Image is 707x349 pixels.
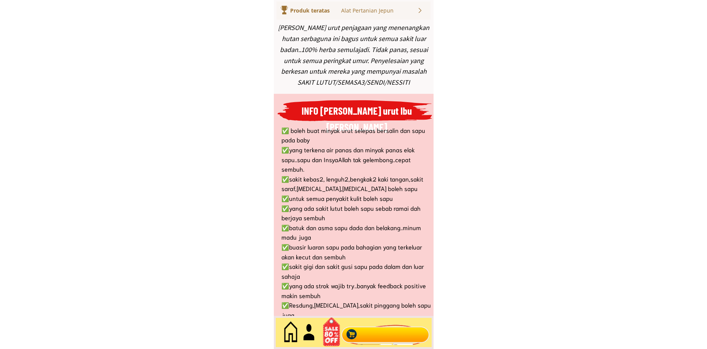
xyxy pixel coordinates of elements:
[341,6,417,15] div: Alat Pertanian Jepun
[276,193,433,203] li: ✅untuk semua penyakit kulit boleh sapu
[276,300,433,319] li: ✅Resdung,[MEDICAL_DATA],sakit pinggang boleh sapu juga
[296,103,417,135] h3: INFO [PERSON_NAME] urut Ibu [PERSON_NAME]
[276,203,433,223] li: ✅yang ada sakit lutut boleh sapu sebab ramai dah berjaya sembuh
[276,281,433,300] li: ✅yang ada strok wajib try..banyak feedback positive makin sembuh
[278,22,430,88] div: [PERSON_NAME] urut penjagaan yang menenangkan hutan serbaguna ini bagus untuk semua sakit luar ba...
[276,242,433,261] li: ✅buasir luaran sapu pada bahagian yang terkeluar akan kecut dan sembuh
[276,261,433,281] li: ✅sakit gigi dan sakit gusi sapu pada dalam dan luar sahaja
[276,145,433,174] li: ✅yang terkena air panas dan minyak panas elok sapu..sapu dan InsyaAllah tak gelembong..cepat sembuh.
[290,6,351,15] div: Produk teratas
[276,125,433,145] li: ✅ boleh buat minyak urut selepas bersalin dan sapu pada baby
[276,174,433,193] li: ✅sakit kebas2, lenguh2,bengkak2 kaki tangan,sakit saraf,[MEDICAL_DATA],[MEDICAL_DATA] boleh sapu
[276,223,433,242] li: ✅batuk dan asma sapu dada dan belakang..minum madu juga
